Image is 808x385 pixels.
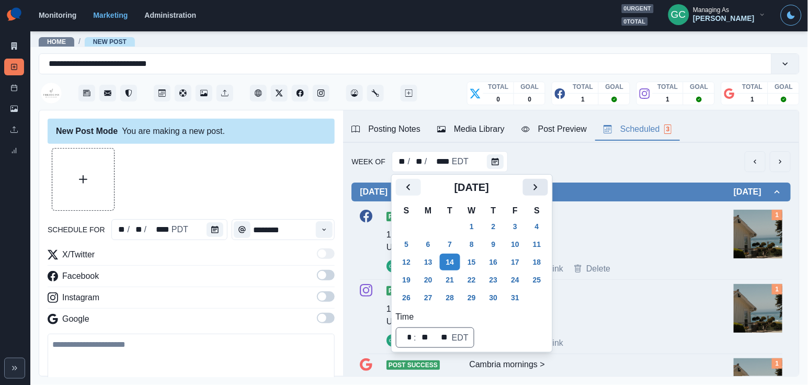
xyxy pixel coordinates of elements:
[144,11,196,19] a: Administration
[93,11,128,19] a: Marketing
[772,210,782,220] div: Total Media Attached
[461,204,483,218] th: W
[417,331,430,344] div: minute
[439,204,461,218] th: T
[250,85,267,101] button: Client Website
[745,151,766,172] button: previous
[170,223,189,236] div: schedule for
[483,254,504,270] button: Thursday, October 16, 2025
[417,204,439,218] th: M
[196,85,212,101] a: Media Library
[147,223,170,236] div: schedule for
[658,82,678,92] p: TOTAL
[772,358,782,369] div: Total Media Attached
[93,38,127,46] a: New Post
[437,123,505,135] div: Media Library
[527,218,548,235] button: Saturday, October 4, 2025
[483,271,504,288] button: Thursday, October 23, 2025
[154,85,170,101] a: Post Schedule
[440,254,461,270] button: Tuesday, October 14, 2025 selected
[582,95,585,104] p: 1
[52,149,114,210] button: Upload Media
[4,59,24,75] a: New Post
[606,82,624,92] p: GOAL
[271,85,288,101] button: Twitter
[505,289,526,306] button: Friday, October 31, 2025
[407,155,411,168] div: /
[440,236,461,253] button: Tuesday, October 7, 2025
[386,303,487,328] div: 12:45 PM US/[GEOGRAPHIC_DATA]
[411,155,424,168] div: Week Of
[461,271,482,288] button: Wednesday, October 22, 2025
[487,154,504,169] button: Week Of
[751,95,755,104] p: 1
[394,155,470,168] div: Date
[4,142,24,159] a: Review Summary
[401,85,417,101] button: Create New Post
[346,85,363,101] button: Dashboard
[367,85,384,101] button: Administration
[120,85,137,101] a: Reviews
[424,155,428,168] div: /
[4,100,24,117] a: Media Library
[770,151,791,172] button: next
[217,85,233,101] button: Uploads
[292,85,309,101] button: Facebook
[451,332,470,344] div: time zone
[396,271,417,288] button: Sunday, October 19, 2025
[56,125,118,138] div: New Post Mode
[4,38,24,54] a: Marketing Summary
[418,289,439,306] button: Monday, October 27, 2025
[351,123,420,135] div: Posting Notes
[394,155,407,168] div: Week Of
[483,236,504,253] button: Thursday, October 9, 2025
[114,223,189,236] div: Date
[47,38,66,46] a: Home
[505,254,526,270] button: Friday, October 17, 2025
[48,224,105,235] label: schedule for
[734,284,782,333] img: vougfu01stxhgcrzcqnn
[430,332,432,344] div: ⁩
[360,187,388,197] h2: [DATE]
[461,289,482,306] button: Wednesday, October 29, 2025
[505,218,526,235] button: Friday, October 3, 2025
[775,82,793,92] p: GOAL
[690,82,709,92] p: GOAL
[413,332,417,344] div: :
[483,218,504,235] button: Thursday, October 2, 2025
[62,270,99,282] p: Facebook
[693,6,730,14] div: Managing As
[351,156,385,167] label: Week Of
[4,358,25,379] button: Expand
[469,210,703,254] div: Cambria mornings >
[396,179,548,348] div: Week Of Week Of
[504,204,526,218] th: F
[41,83,62,104] img: 155873564423376
[505,271,526,288] button: Friday, October 24, 2025
[483,289,504,306] button: Thursday, October 30, 2025
[131,223,143,236] div: schedule for
[483,204,505,218] th: T
[469,284,703,329] div: Cambria mornings >
[505,236,526,253] button: Friday, October 10, 2025
[175,85,191,101] button: Content Pool
[461,218,482,235] button: Wednesday, October 1, 2025
[461,236,482,253] button: Wednesday, October 8, 2025
[461,254,482,270] button: Today, Wednesday, October 15, 2025
[99,85,116,101] button: Messages
[396,254,417,270] button: Sunday, October 12, 2025
[207,222,223,237] button: schedule for
[78,85,95,101] a: Stream
[396,179,548,307] div: October 2025
[604,123,672,135] div: Scheduled
[62,291,99,304] p: Instagram
[418,236,439,253] button: Monday, October 6, 2025
[526,204,548,218] th: S
[428,155,451,168] div: Week Of
[781,5,802,26] button: Toggle Mode
[313,85,329,101] button: Instagram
